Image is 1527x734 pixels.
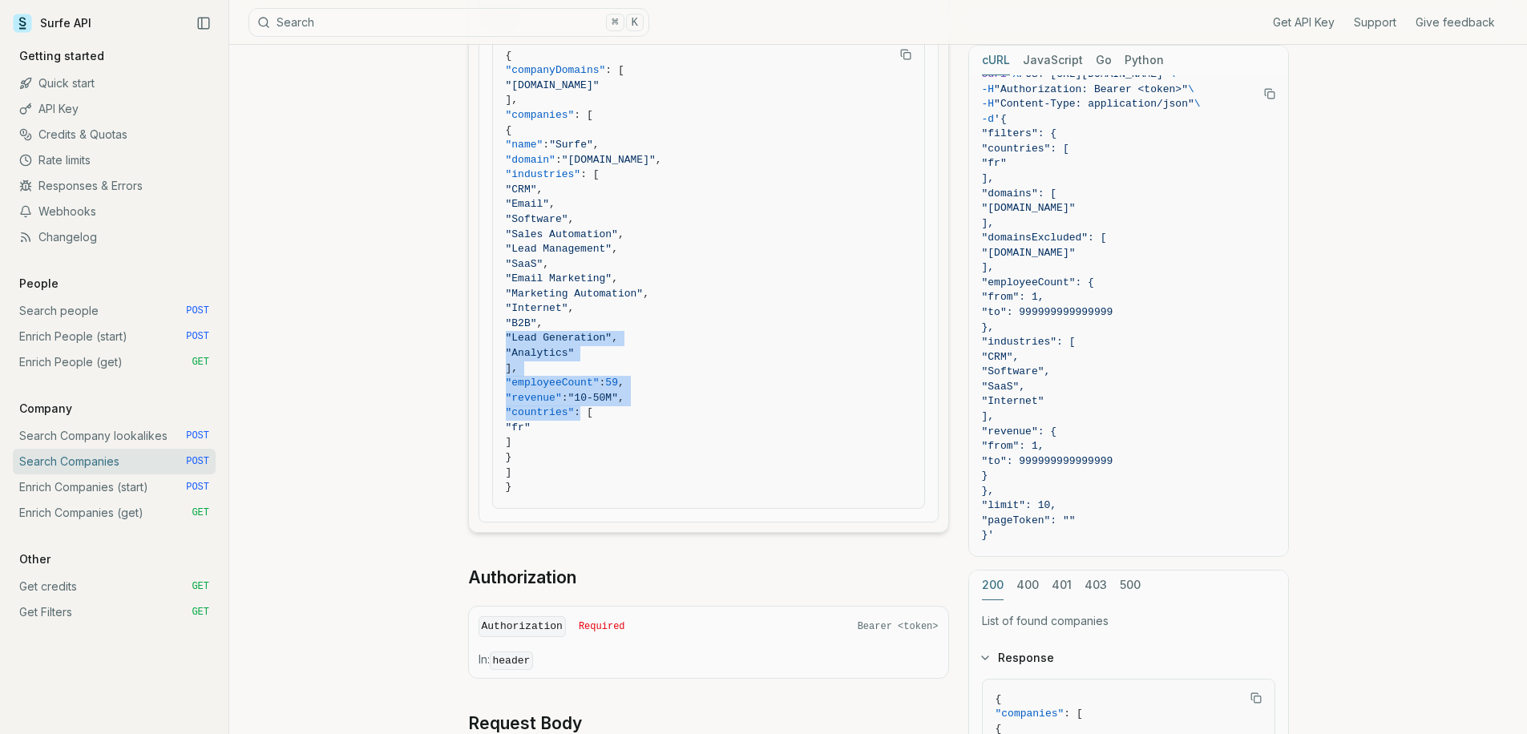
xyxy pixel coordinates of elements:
span: "Email Marketing" [506,272,612,284]
span: : [600,377,606,389]
span: , [612,332,618,344]
span: "fr" [506,421,531,434]
button: JavaScript [1023,46,1083,75]
p: Getting started [13,48,111,64]
span: , [568,302,575,314]
button: Response [969,637,1288,679]
span: "domainsExcluded": [ [982,232,1107,244]
span: } [506,451,512,463]
span: , [593,139,600,151]
span: ], [982,172,995,184]
p: People [13,276,65,292]
a: Changelog [13,224,216,250]
span: , [549,198,555,210]
span: "limit": 10, [982,499,1057,511]
span: "companies" [996,708,1064,720]
span: : [ [1064,708,1082,720]
span: : [543,139,549,151]
span: "Analytics" [506,347,575,359]
a: Responses & Errors [13,173,216,199]
button: 400 [1016,571,1039,600]
span: : [ [574,406,592,418]
span: ], [982,217,995,229]
span: "[DOMAIN_NAME]" [506,79,600,91]
span: -H [982,83,995,95]
span: : [ [605,64,624,76]
span: "Software" [506,213,568,225]
kbd: ⌘ [606,14,624,31]
span: "Authorization: Bearer <token>" [994,83,1188,95]
span: "10-50M" [568,392,618,404]
span: "to": 999999999999999 [982,455,1113,467]
span: "SaaS" [506,258,543,270]
button: Go [1096,46,1112,75]
span: "Lead Generation" [506,332,612,344]
span: Bearer <token> [858,620,939,633]
span: \ [1194,98,1201,110]
a: Credits & Quotas [13,122,216,147]
p: List of found companies [982,613,1275,629]
code: Authorization [479,616,566,638]
span: POST [186,304,209,317]
p: Company [13,401,79,417]
button: 401 [1052,571,1072,600]
span: } [982,470,988,482]
button: 403 [1085,571,1107,600]
span: "domain" [506,154,555,166]
span: POST [186,455,209,468]
a: Get Filters GET [13,599,216,625]
span: : [ [574,109,592,121]
span: GET [192,580,209,593]
a: Enrich Companies (start) POST [13,474,216,500]
span: }, [982,485,995,497]
span: "Email" [506,198,550,210]
span: -H [982,98,995,110]
span: "countries" [506,406,575,418]
a: Quick start [13,71,216,96]
span: { [996,693,1002,705]
code: header [490,651,534,670]
a: Authorization [468,567,576,589]
span: "from": 1, [982,440,1044,452]
span: "pageToken": "" [982,514,1076,526]
a: Rate limits [13,147,216,173]
span: , [656,154,662,166]
a: Get API Key [1273,14,1335,30]
button: 500 [1120,571,1141,600]
a: Search Company lookalikes POST [13,423,216,449]
button: Collapse Sidebar [192,11,216,35]
span: "revenue": { [982,425,1057,438]
span: "industries" [506,168,581,180]
a: Webhooks [13,199,216,224]
kbd: K [626,14,644,31]
span: "industries": [ [982,336,1076,348]
span: '{ [994,113,1007,125]
span: "[DOMAIN_NAME]" [982,247,1076,259]
a: Enrich People (get) GET [13,349,216,375]
span: ], [506,362,519,374]
a: Give feedback [1416,14,1495,30]
button: Copy Text [894,42,918,67]
span: "revenue" [506,392,562,404]
span: "companyDomains" [506,64,606,76]
span: "companies" [506,109,575,121]
p: Other [13,551,57,567]
span: , [618,228,624,240]
a: Get credits GET [13,574,216,599]
span: "from": 1, [982,291,1044,303]
span: "domains": [ [982,188,1057,200]
span: 59 [605,377,618,389]
span: "Surfe" [549,139,593,151]
span: ], [982,410,995,422]
a: Support [1354,14,1396,30]
span: , [537,183,543,196]
button: Copy Text [1258,82,1282,106]
button: Search⌘K [248,8,649,37]
span: }' [982,529,995,541]
span: "B2B" [506,317,537,329]
span: "Internet" [506,302,568,314]
span: \ [1188,83,1194,95]
span: "countries": [ [982,143,1069,155]
span: "[DOMAIN_NAME]" [562,154,656,166]
span: } [506,481,512,493]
